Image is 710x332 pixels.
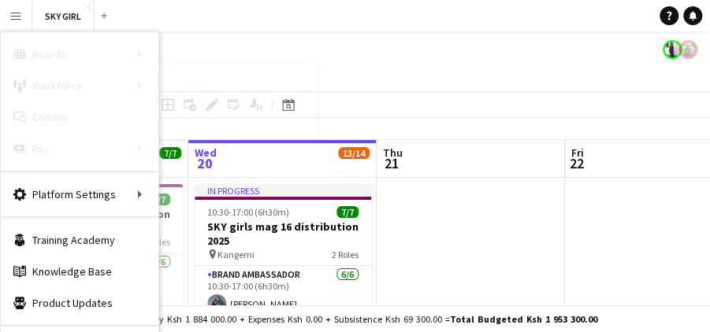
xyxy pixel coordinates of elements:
[1,287,158,319] a: Product Updates
[195,219,371,248] h3: SKY girls mag 16 distribution 2025
[339,160,369,172] div: 2 Jobs
[663,40,682,59] app-user-avatar: Anne Njoki
[450,313,597,325] span: Total Budgeted Ksh 1 953 300.00
[383,146,403,160] span: Thu
[195,146,217,160] span: Wed
[160,160,180,172] div: 1 Job
[217,249,255,260] span: Kangemi
[569,154,584,172] span: 22
[159,147,181,159] span: 7/7
[1,70,158,101] div: Workforce
[159,101,317,133] a: Recruiting
[336,206,359,218] span: 7/7
[1,39,158,70] div: Boards
[195,184,371,197] div: In progress
[1,133,158,164] div: Pay
[159,70,317,101] a: My Workforce
[571,146,584,160] span: Fri
[678,40,697,59] app-user-avatar: simon yonni
[338,147,370,159] span: 13/14
[207,206,289,218] span: 10:30-17:00 (6h30m)
[1,179,158,210] div: Platform Settings
[1,256,158,287] a: Knowledge Base
[1,101,158,133] a: Comms
[192,154,217,172] span: 20
[381,154,403,172] span: 21
[138,313,597,325] div: Salary Ksh 1 884 000.00 + Expenses Ksh 0.00 + Subsistence Ksh 69 300.00 =
[1,224,158,256] a: Training Academy
[32,1,95,31] button: SKY GIRL
[332,249,359,260] span: 2 Roles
